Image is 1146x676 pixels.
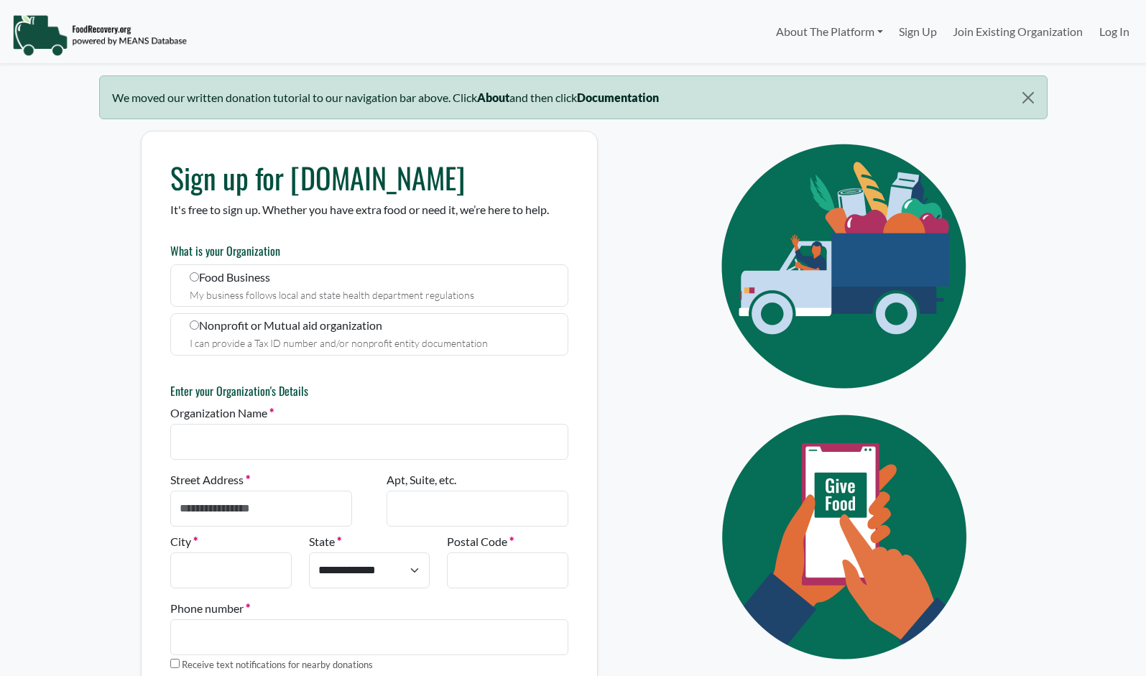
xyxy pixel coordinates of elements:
label: Postal Code [447,533,514,550]
small: My business follows local and state health department regulations [190,289,474,301]
input: Food Business My business follows local and state health department regulations [190,272,199,282]
label: State [309,533,341,550]
label: Food Business [170,264,568,307]
label: Organization Name [170,404,274,422]
small: I can provide a Tax ID number and/or nonprofit entity documentation [190,337,488,349]
h6: What is your Organization [170,244,568,258]
a: Join Existing Organization [945,17,1091,46]
h6: Enter your Organization's Details [170,384,568,398]
button: Close [1009,76,1046,119]
h1: Sign up for [DOMAIN_NAME] [170,160,568,195]
img: NavigationLogo_FoodRecovery-91c16205cd0af1ed486a0f1a7774a6544ea792ac00100771e7dd3ec7c0e58e41.png [12,14,187,57]
label: Phone number [170,600,250,617]
b: Documentation [577,91,659,104]
label: Receive text notifications for nearby donations [182,658,373,672]
label: Street Address [170,471,250,489]
img: Eye Icon [689,131,1005,402]
p: It's free to sign up. Whether you have extra food or need it, we’re here to help. [170,201,568,218]
b: About [477,91,509,104]
a: About The Platform [767,17,890,46]
input: Nonprofit or Mutual aid organization I can provide a Tax ID number and/or nonprofit entity docume... [190,320,199,330]
label: City [170,533,198,550]
img: Eye Icon [689,402,1005,672]
label: Nonprofit or Mutual aid organization [170,313,568,356]
a: Log In [1091,17,1137,46]
label: Apt, Suite, etc. [387,471,456,489]
a: Sign Up [891,17,945,46]
div: We moved our written donation tutorial to our navigation bar above. Click and then click [99,75,1048,119]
